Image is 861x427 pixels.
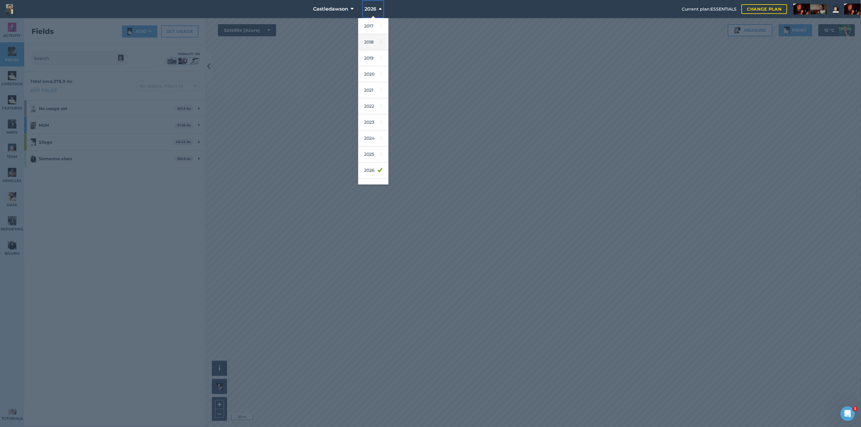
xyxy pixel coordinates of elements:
[358,50,388,66] a: 2019
[810,4,827,14] img: A question mark icon
[358,114,388,130] a: 2023
[358,162,388,178] a: 2026
[358,18,388,34] a: 2017
[844,4,861,15] img: A cog icon
[358,178,388,194] a: 2027
[793,4,810,15] img: Two speech bubbles overlapping with the left bubble in the forefront
[313,5,348,13] span: Castledawson
[853,406,858,411] span: 1
[840,406,855,421] iframe: Intercom live chat
[682,6,737,12] span: Current plan : ESSENTIALS
[358,146,388,162] a: 2025
[365,5,376,13] span: 2026
[358,98,388,114] a: 2022
[358,130,388,146] a: 2024
[833,5,839,13] img: gosling-vert-12.jpg
[358,66,388,82] a: 2020
[358,82,388,98] a: 2021
[6,4,13,14] img: fieldmargin Logo
[741,4,787,14] a: Change plan
[358,34,388,50] a: 2018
